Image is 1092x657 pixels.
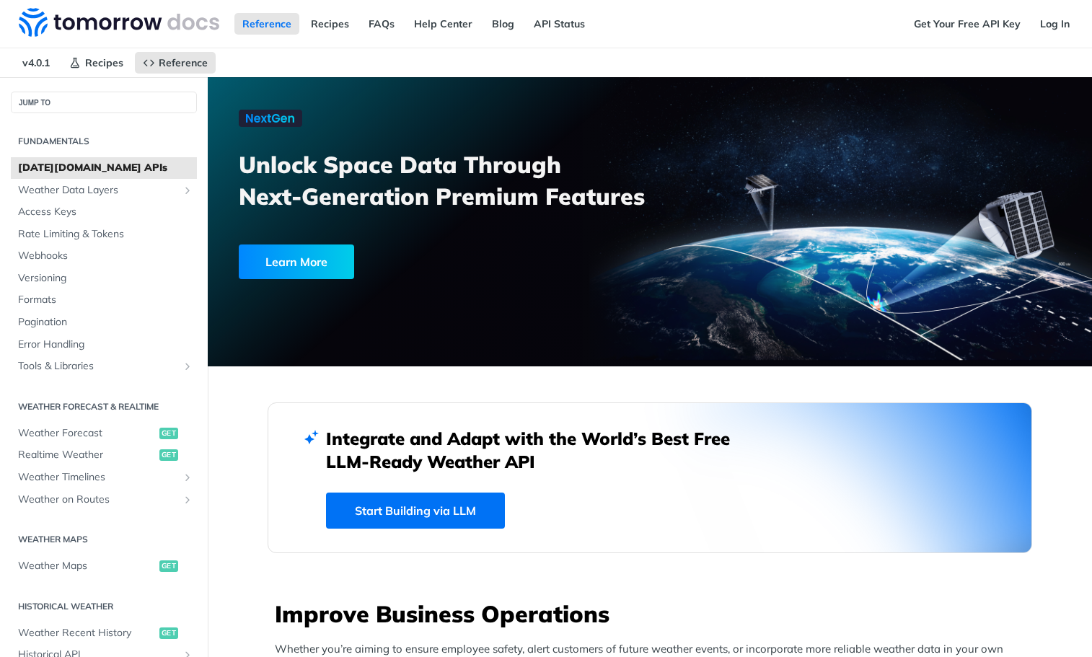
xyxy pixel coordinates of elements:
[18,161,193,175] span: [DATE][DOMAIN_NAME] APIs
[11,444,197,466] a: Realtime Weatherget
[239,110,302,127] img: NextGen
[11,312,197,333] a: Pagination
[18,205,193,219] span: Access Keys
[239,149,666,212] h3: Unlock Space Data Through Next-Generation Premium Features
[18,559,156,573] span: Weather Maps
[11,268,197,289] a: Versioning
[326,493,505,529] a: Start Building via LLM
[11,356,197,377] a: Tools & LibrariesShow subpages for Tools & Libraries
[14,52,58,74] span: v4.0.1
[275,598,1032,630] h3: Improve Business Operations
[484,13,522,35] a: Blog
[18,470,178,485] span: Weather Timelines
[135,52,216,74] a: Reference
[239,244,354,279] div: Learn More
[18,183,178,198] span: Weather Data Layers
[159,449,178,461] span: get
[19,8,219,37] img: Tomorrow.io Weather API Docs
[18,338,193,352] span: Error Handling
[1032,13,1078,35] a: Log In
[906,13,1029,35] a: Get Your Free API Key
[11,467,197,488] a: Weather TimelinesShow subpages for Weather Timelines
[11,489,197,511] a: Weather on RoutesShow subpages for Weather on Routes
[159,428,178,439] span: get
[11,600,197,613] h2: Historical Weather
[159,56,208,69] span: Reference
[61,52,131,74] a: Recipes
[11,533,197,546] h2: Weather Maps
[11,400,197,413] h2: Weather Forecast & realtime
[11,289,197,311] a: Formats
[18,249,193,263] span: Webhooks
[11,622,197,644] a: Weather Recent Historyget
[182,185,193,196] button: Show subpages for Weather Data Layers
[326,427,752,473] h2: Integrate and Adapt with the World’s Best Free LLM-Ready Weather API
[11,423,197,444] a: Weather Forecastget
[159,560,178,572] span: get
[11,201,197,223] a: Access Keys
[239,244,580,279] a: Learn More
[182,494,193,506] button: Show subpages for Weather on Routes
[18,493,178,507] span: Weather on Routes
[11,334,197,356] a: Error Handling
[11,555,197,577] a: Weather Mapsget
[11,157,197,179] a: [DATE][DOMAIN_NAME] APIs
[18,626,156,640] span: Weather Recent History
[361,13,402,35] a: FAQs
[406,13,480,35] a: Help Center
[526,13,593,35] a: API Status
[11,245,197,267] a: Webhooks
[159,627,178,639] span: get
[18,271,193,286] span: Versioning
[234,13,299,35] a: Reference
[18,359,178,374] span: Tools & Libraries
[11,224,197,245] a: Rate Limiting & Tokens
[11,135,197,148] h2: Fundamentals
[18,448,156,462] span: Realtime Weather
[182,472,193,483] button: Show subpages for Weather Timelines
[85,56,123,69] span: Recipes
[18,227,193,242] span: Rate Limiting & Tokens
[18,426,156,441] span: Weather Forecast
[11,180,197,201] a: Weather Data LayersShow subpages for Weather Data Layers
[18,293,193,307] span: Formats
[303,13,357,35] a: Recipes
[11,92,197,113] button: JUMP TO
[18,315,193,330] span: Pagination
[182,361,193,372] button: Show subpages for Tools & Libraries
